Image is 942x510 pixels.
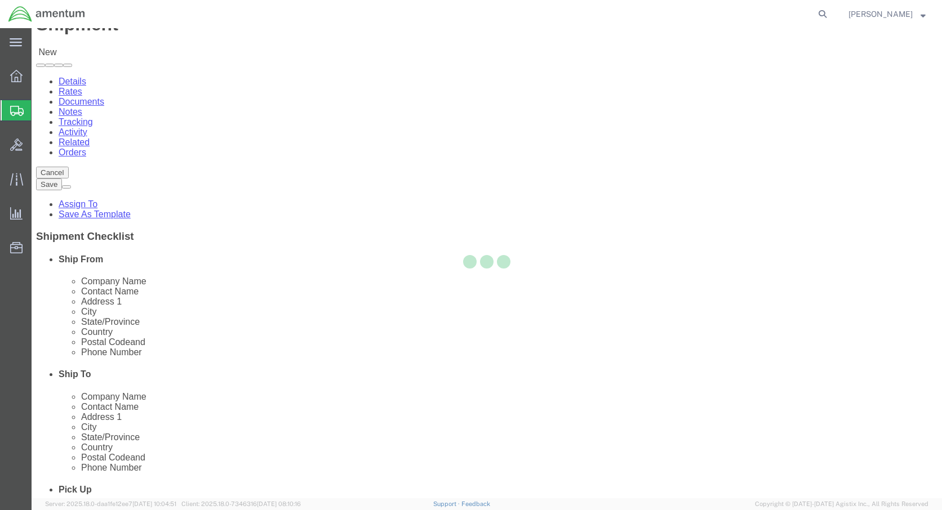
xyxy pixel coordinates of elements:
a: Feedback [461,500,490,507]
span: [DATE] 10:04:51 [132,500,176,507]
span: [DATE] 08:10:16 [257,500,301,507]
span: Jennifer Pilant [848,8,913,20]
span: Copyright © [DATE]-[DATE] Agistix Inc., All Rights Reserved [755,499,928,509]
button: [PERSON_NAME] [848,7,926,21]
span: Client: 2025.18.0-7346316 [181,500,301,507]
span: Server: 2025.18.0-daa1fe12ee7 [45,500,176,507]
img: logo [8,6,86,23]
a: Support [433,500,461,507]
